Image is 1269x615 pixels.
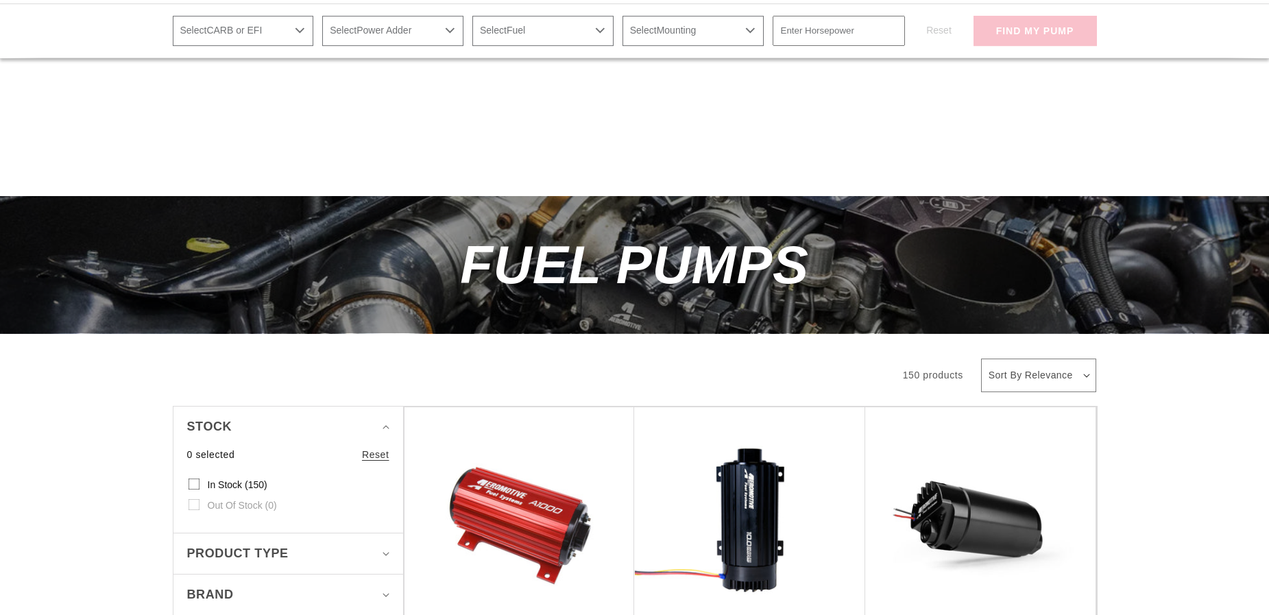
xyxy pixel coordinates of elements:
span: Product type [187,544,289,564]
summary: Product type (0 selected) [187,533,389,574]
summary: Brand (0 selected) [187,575,389,615]
span: In stock (150) [208,479,267,491]
select: Power Adder [322,16,463,46]
span: Stock [187,417,232,437]
select: Mounting [623,16,764,46]
span: Brand [187,585,234,605]
span: Out of stock (0) [208,499,277,511]
span: Fuel Pumps [460,234,809,295]
select: Fuel [472,16,614,46]
span: 0 selected [187,447,235,462]
a: Reset [362,447,389,462]
select: CARB or EFI [173,16,314,46]
span: 150 products [903,370,963,381]
summary: Stock (0 selected) [187,407,389,447]
input: Enter Horsepower [773,16,905,46]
